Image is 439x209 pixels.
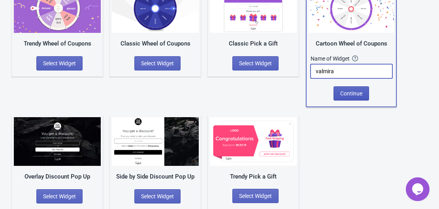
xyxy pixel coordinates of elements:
[112,172,199,181] div: Side by Side Discount Pop Up
[141,60,174,66] span: Select Widget
[406,177,431,201] iframe: chat widget
[134,56,181,70] button: Select Widget
[112,117,199,166] img: regular_popup.jpg
[232,189,279,203] button: Select Widget
[340,90,362,97] span: Continue
[239,60,272,66] span: Select Widget
[43,60,76,66] span: Select Widget
[43,193,76,199] span: Select Widget
[333,86,369,101] button: Continue
[36,189,83,203] button: Select Widget
[232,56,279,70] button: Select Widget
[134,189,181,203] button: Select Widget
[210,39,297,48] div: Classic Pick a Gift
[14,172,101,181] div: Overlay Discount Pop Up
[309,39,394,48] div: Cartoon Wheel of Coupons
[210,117,297,166] img: gift_game_v2.jpg
[141,193,174,199] span: Select Widget
[36,56,83,70] button: Select Widget
[239,193,272,199] span: Select Widget
[112,39,199,48] div: Classic Wheel of Coupons
[210,172,297,181] div: Trendy Pick a Gift
[14,117,101,166] img: full_screen_popup.jpg
[14,39,101,48] div: Trendy Wheel of Coupons
[311,55,352,63] div: Name of Widget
